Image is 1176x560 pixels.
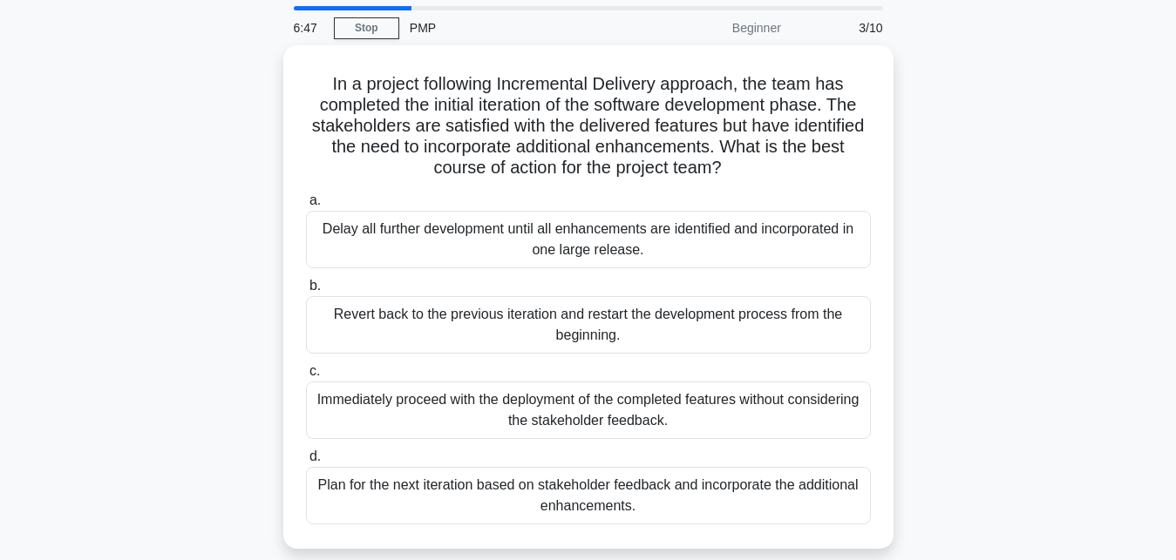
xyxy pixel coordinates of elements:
[792,10,894,45] div: 3/10
[309,449,321,463] span: d.
[309,278,321,293] span: b.
[306,381,871,439] div: Immediately proceed with the deployment of the completed features without considering the stakeho...
[309,192,321,207] span: a.
[306,211,871,268] div: Delay all further development until all enhancements are identified and incorporated in one large...
[283,10,334,45] div: 6:47
[334,17,399,39] a: Stop
[306,467,871,524] div: Plan for the next iteration based on stakeholder feedback and incorporate the additional enhancem...
[639,10,792,45] div: Beginner
[309,363,320,378] span: c.
[306,296,871,354] div: Revert back to the previous iteration and restart the development process from the beginning.
[399,10,639,45] div: PMP
[304,73,873,179] h5: In a project following Incremental Delivery approach, the team has completed the initial iteratio...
